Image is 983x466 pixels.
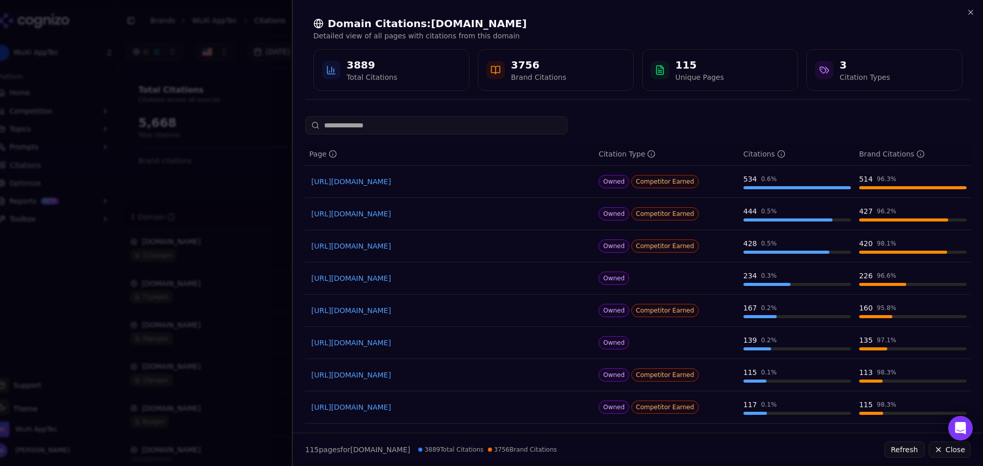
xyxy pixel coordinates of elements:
[859,149,925,159] div: Brand Citations
[761,401,777,409] div: 0.1 %
[859,335,873,345] div: 135
[631,368,699,382] span: Competitor Earned
[599,368,629,382] span: Owned
[743,303,757,313] div: 167
[761,207,777,215] div: 0.5 %
[761,336,777,344] div: 0.2 %
[743,335,757,345] div: 139
[309,149,337,159] div: Page
[877,272,896,280] div: 96.6 %
[599,401,629,414] span: Owned
[761,304,777,312] div: 0.2 %
[311,305,588,316] a: [URL][DOMAIN_NAME]
[305,445,410,455] p: page s for
[877,401,896,409] div: 98.3 %
[675,58,724,72] div: 115
[599,272,629,285] span: Owned
[599,239,629,253] span: Owned
[859,271,873,281] div: 226
[761,272,777,280] div: 0.3 %
[884,441,925,458] button: Refresh
[859,174,873,184] div: 514
[311,370,588,380] a: [URL][DOMAIN_NAME]
[929,441,971,458] button: Close
[631,401,699,414] span: Competitor Earned
[840,72,890,82] div: Citation Types
[311,209,588,219] a: [URL][DOMAIN_NAME]
[739,143,855,166] th: totalCitationCount
[347,58,397,72] div: 3889
[313,16,963,31] h2: Domain Citations: [DOMAIN_NAME]
[877,304,896,312] div: 95.8 %
[311,176,588,187] a: [URL][DOMAIN_NAME]
[599,175,629,188] span: Owned
[631,175,699,188] span: Competitor Earned
[311,338,588,348] a: [URL][DOMAIN_NAME]
[675,72,724,82] div: Unique Pages
[877,175,896,183] div: 96.3 %
[877,207,896,215] div: 96.2 %
[761,239,777,248] div: 0.5 %
[743,174,757,184] div: 534
[743,271,757,281] div: 234
[743,238,757,249] div: 428
[311,241,588,251] a: [URL][DOMAIN_NAME]
[743,367,757,378] div: 115
[350,446,410,454] span: [DOMAIN_NAME]
[313,31,963,41] p: Detailed view of all pages with citations from this domain
[761,175,777,183] div: 0.6 %
[743,149,785,159] div: Citations
[877,336,896,344] div: 97.1 %
[859,303,873,313] div: 160
[418,446,483,454] span: 3889 Total Citations
[599,336,629,349] span: Owned
[511,58,566,72] div: 3756
[599,207,629,220] span: Owned
[631,304,699,317] span: Competitor Earned
[859,206,873,216] div: 427
[599,149,655,159] div: Citation Type
[311,402,588,412] a: [URL][DOMAIN_NAME]
[511,72,566,82] div: Brand Citations
[855,143,971,166] th: brandCitationCount
[594,143,739,166] th: citationTypes
[631,207,699,220] span: Competitor Earned
[859,367,873,378] div: 113
[877,368,896,376] div: 98.3 %
[761,368,777,376] div: 0.1 %
[840,58,890,72] div: 3
[347,72,397,82] div: Total Citations
[877,239,896,248] div: 98.1 %
[305,446,319,454] span: 115
[743,400,757,410] div: 117
[631,239,699,253] span: Competitor Earned
[743,206,757,216] div: 444
[859,400,873,410] div: 115
[305,143,594,166] th: page
[599,304,629,317] span: Owned
[311,273,588,283] a: [URL][DOMAIN_NAME]
[488,446,557,454] span: 3756 Brand Citations
[859,238,873,249] div: 420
